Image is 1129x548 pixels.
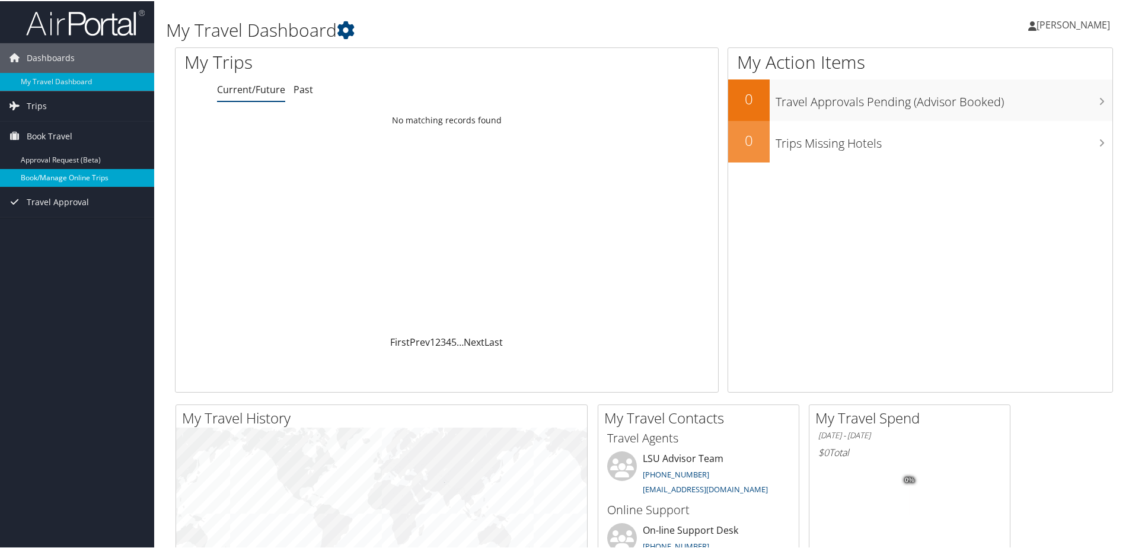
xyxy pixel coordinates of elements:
[27,120,72,150] span: Book Travel
[484,334,503,348] a: Last
[441,334,446,348] a: 3
[464,334,484,348] a: Next
[27,90,47,120] span: Trips
[818,429,1001,440] h6: [DATE] - [DATE]
[430,334,435,348] a: 1
[601,450,796,499] li: LSU Advisor Team
[728,49,1112,74] h1: My Action Items
[184,49,483,74] h1: My Trips
[446,334,451,348] a: 4
[905,476,914,483] tspan: 0%
[643,468,709,479] a: [PHONE_NUMBER]
[607,501,790,517] h3: Online Support
[457,334,464,348] span: …
[26,8,145,36] img: airportal-logo.png
[728,129,770,149] h2: 0
[390,334,410,348] a: First
[728,120,1112,161] a: 0Trips Missing Hotels
[643,483,768,493] a: [EMAIL_ADDRESS][DOMAIN_NAME]
[176,109,718,130] td: No matching records found
[728,88,770,108] h2: 0
[1028,6,1122,42] a: [PERSON_NAME]
[818,445,829,458] span: $0
[607,429,790,445] h3: Travel Agents
[27,186,89,216] span: Travel Approval
[451,334,457,348] a: 5
[217,82,285,95] a: Current/Future
[604,407,799,427] h2: My Travel Contacts
[1036,17,1110,30] span: [PERSON_NAME]
[776,87,1112,109] h3: Travel Approvals Pending (Advisor Booked)
[410,334,430,348] a: Prev
[728,78,1112,120] a: 0Travel Approvals Pending (Advisor Booked)
[818,445,1001,458] h6: Total
[27,42,75,72] span: Dashboards
[166,17,803,42] h1: My Travel Dashboard
[182,407,587,427] h2: My Travel History
[776,128,1112,151] h3: Trips Missing Hotels
[435,334,441,348] a: 2
[815,407,1010,427] h2: My Travel Spend
[294,82,313,95] a: Past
